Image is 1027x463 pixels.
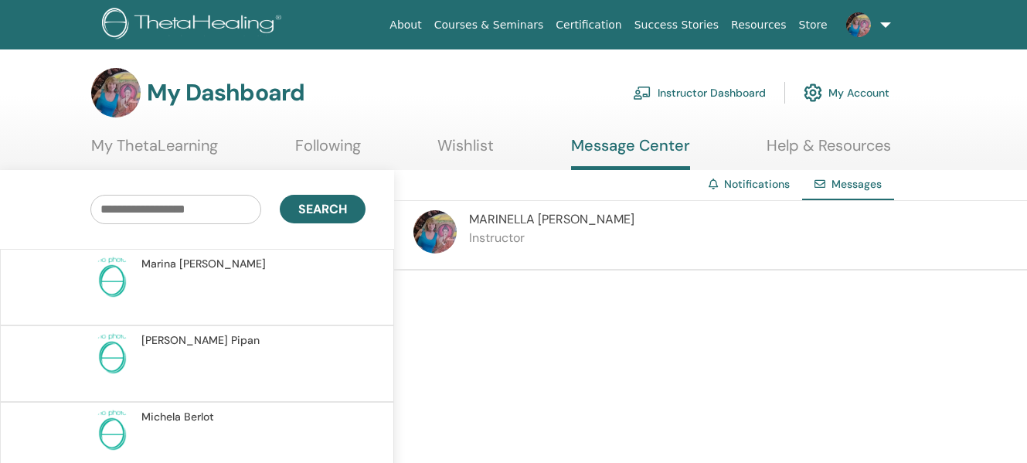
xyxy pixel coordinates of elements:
[469,211,634,227] span: MARINELLA [PERSON_NAME]
[437,136,494,166] a: Wishlist
[549,11,627,39] a: Certification
[90,409,134,452] img: no-photo.png
[91,68,141,117] img: default.jpg
[725,11,793,39] a: Resources
[280,195,366,223] button: Search
[428,11,550,39] a: Courses & Seminars
[298,201,347,217] span: Search
[633,76,766,110] a: Instructor Dashboard
[804,76,889,110] a: My Account
[141,409,214,425] span: Michela Berlot
[628,11,725,39] a: Success Stories
[831,177,882,191] span: Messages
[469,229,634,247] p: Instructor
[571,136,690,170] a: Message Center
[413,210,457,254] img: default.jpg
[633,86,651,100] img: chalkboard-teacher.svg
[846,12,871,37] img: default.jpg
[141,256,266,272] span: Marina [PERSON_NAME]
[102,8,287,43] img: logo.png
[295,136,361,166] a: Following
[383,11,427,39] a: About
[804,80,822,106] img: cog.svg
[90,256,134,299] img: no-photo.png
[767,136,891,166] a: Help & Resources
[147,79,304,107] h3: My Dashboard
[793,11,834,39] a: Store
[724,177,790,191] a: Notifications
[141,332,260,349] span: [PERSON_NAME] Pipan
[90,332,134,376] img: no-photo.png
[91,136,218,166] a: My ThetaLearning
